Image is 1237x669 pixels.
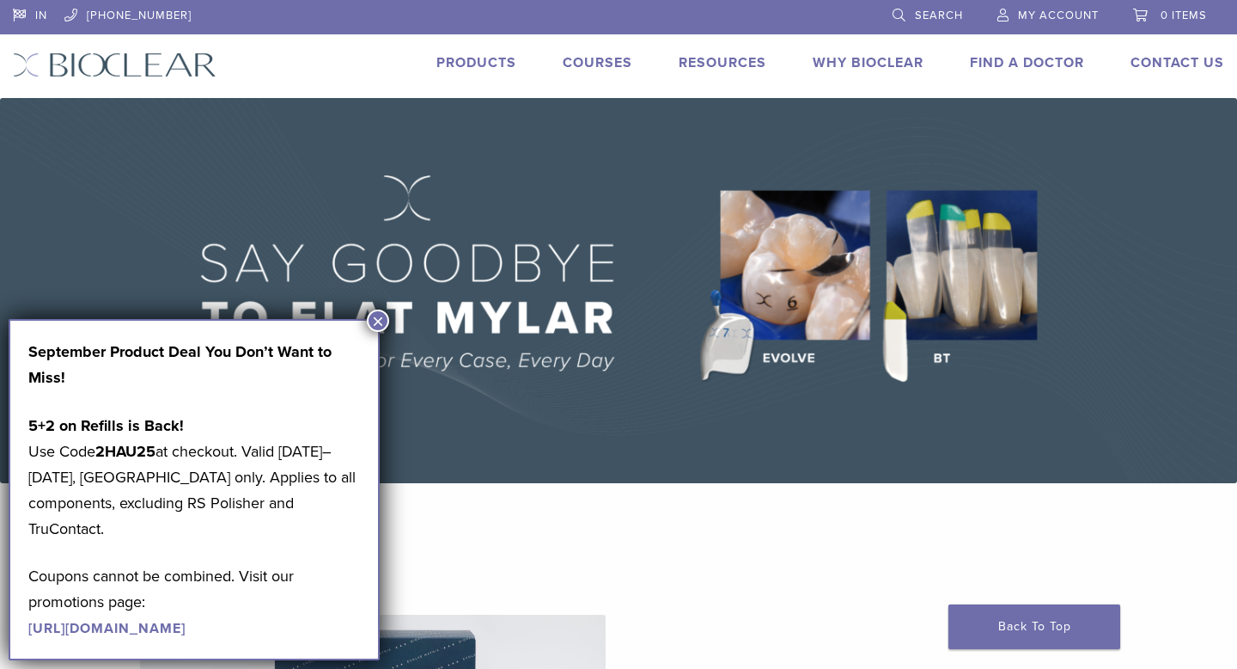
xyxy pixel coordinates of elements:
p: Coupons cannot be combined. Visit our promotions page: [28,563,360,641]
a: Resources [679,54,766,71]
a: Why Bioclear [813,54,923,71]
strong: 5+2 on Refills is Back! [28,416,184,435]
span: Search [915,9,963,22]
a: Courses [563,54,632,71]
a: Back To Top [948,605,1120,649]
a: Products [436,54,516,71]
span: 0 items [1161,9,1207,22]
a: Contact Us [1130,54,1224,71]
strong: 2HAU25 [95,442,155,461]
strong: September Product Deal You Don’t Want to Miss! [28,342,332,387]
a: Find A Doctor [970,54,1084,71]
button: Close [367,310,389,332]
a: [URL][DOMAIN_NAME] [28,620,186,637]
span: My Account [1018,9,1099,22]
img: Bioclear [13,52,216,77]
p: Use Code at checkout. Valid [DATE]–[DATE], [GEOGRAPHIC_DATA] only. Applies to all components, exc... [28,413,360,542]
